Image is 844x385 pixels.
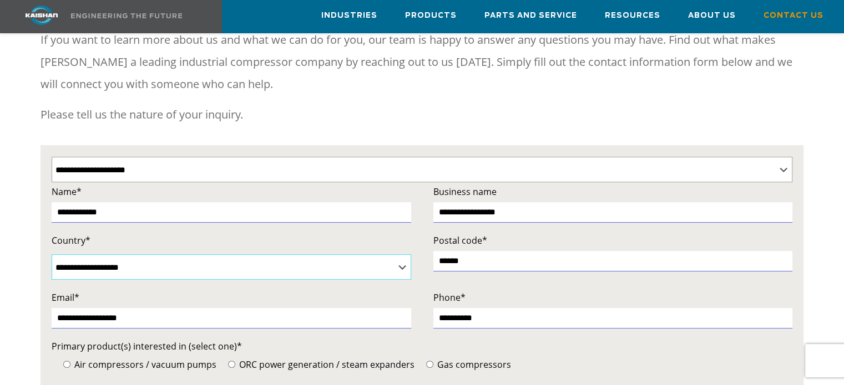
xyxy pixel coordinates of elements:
input: Air compressors / vacuum pumps [63,361,70,368]
label: Phone* [433,290,793,305]
span: Industries [321,9,377,22]
img: Engineering the future [71,13,182,18]
p: Please tell us the nature of your inquiry. [41,104,803,126]
a: Products [405,1,457,30]
span: Air compressors / vacuum pumps [72,358,216,371]
span: Products [405,9,457,22]
a: Parts and Service [484,1,577,30]
span: Resources [605,9,660,22]
input: Gas compressors [426,361,433,368]
span: ORC power generation / steam expanders [237,358,415,371]
span: Contact Us [764,9,823,22]
label: Business name [433,184,793,199]
span: Gas compressors [435,358,511,371]
label: Email* [52,290,411,305]
label: Country* [52,233,411,248]
span: About Us [688,9,736,22]
label: Name* [52,184,411,199]
label: Postal code* [433,233,793,248]
a: Industries [321,1,377,30]
span: Parts and Service [484,9,577,22]
p: If you want to learn more about us and what we can do for you, our team is happy to answer any qu... [41,29,803,95]
input: ORC power generation / steam expanders [228,361,235,368]
a: Resources [605,1,660,30]
a: About Us [688,1,736,30]
a: Contact Us [764,1,823,30]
